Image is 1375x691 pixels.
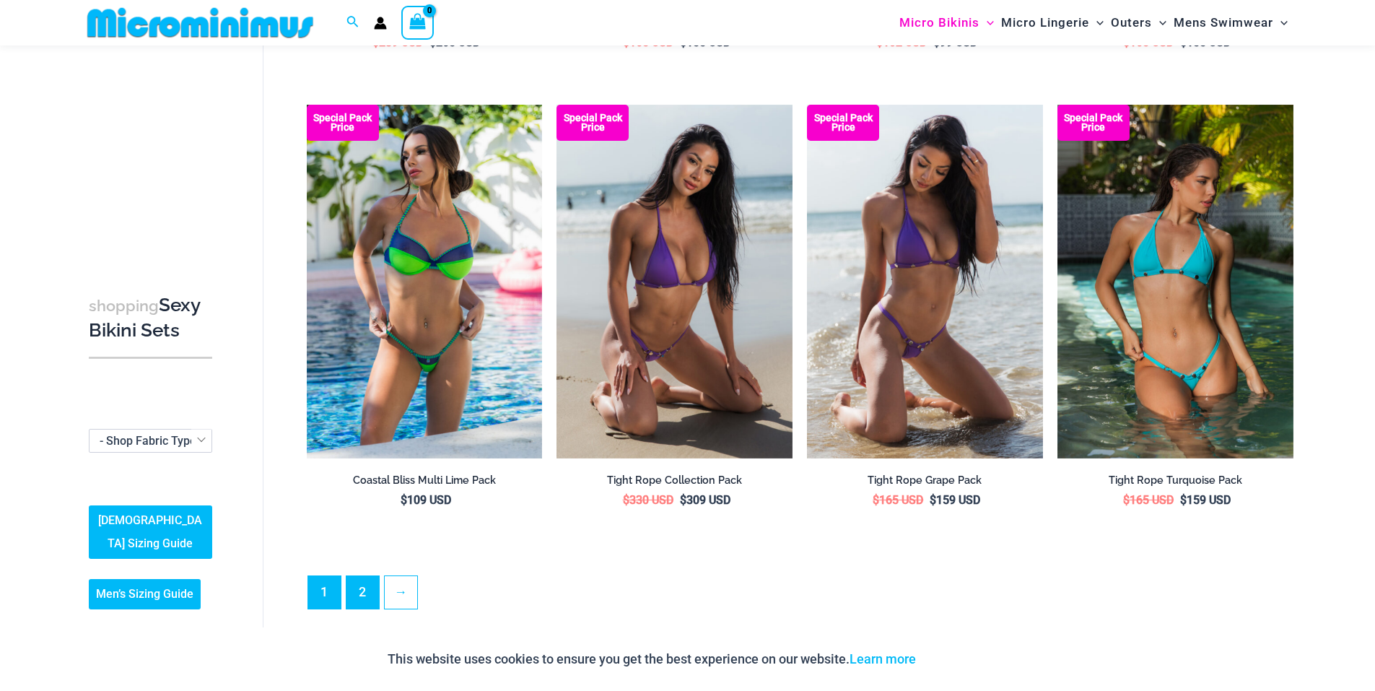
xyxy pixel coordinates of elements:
span: $ [873,493,879,507]
a: Tight Rope Grape Pack [807,474,1043,492]
a: Tight Rope Turquoise Pack [1057,474,1293,492]
span: Menu Toggle [979,4,994,41]
a: View Shopping Cart, empty [401,6,435,39]
bdi: 165 USD [873,493,923,507]
h2: Tight Rope Grape Pack [807,474,1043,487]
h2: Coastal Bliss Multi Lime Pack [307,474,543,487]
nav: Product Pagination [307,575,1293,617]
span: $ [1123,493,1130,507]
span: Menu Toggle [1089,4,1104,41]
span: $ [930,493,936,507]
button: Accept [927,642,988,677]
span: Micro Lingerie [1001,4,1089,41]
span: $ [401,493,407,507]
span: Menu Toggle [1273,4,1288,41]
a: Tight Rope Collection Pack [556,474,793,492]
span: Menu Toggle [1152,4,1166,41]
img: Coastal Bliss Multi Lime 3223 Underwire Top 4275 Micro 07 [307,105,543,459]
p: This website uses cookies to ensure you get the best experience on our website. [388,648,916,670]
bdi: 309 USD [680,493,730,507]
a: → [385,576,417,609]
a: [DEMOGRAPHIC_DATA] Sizing Guide [89,506,212,560]
span: $ [623,493,629,507]
bdi: 165 USD [1123,493,1174,507]
b: Special Pack Price [807,113,879,132]
span: shopping [89,297,159,315]
span: $ [680,493,686,507]
bdi: 159 USD [1180,493,1231,507]
h3: Sexy Bikini Sets [89,293,212,343]
a: Tight Rope Grape 319 Tri Top 4212 Micro Bottom 02 Tight Rope Grape 319 Tri Top 4212 Micro Bottom ... [807,105,1043,459]
bdi: 159 USD [930,493,980,507]
a: Tight Rope Turquoise 319 Tri Top 4228 Thong Bottom 02 Tight Rope Turquoise 319 Tri Top 4228 Thong... [1057,105,1293,459]
a: Micro LingerieMenu ToggleMenu Toggle [998,4,1107,41]
img: MM SHOP LOGO FLAT [82,6,319,39]
b: Special Pack Price [556,113,629,132]
span: - Shop Fabric Type [100,434,196,448]
b: Special Pack Price [1057,113,1130,132]
h2: Tight Rope Turquoise Pack [1057,474,1293,487]
span: Micro Bikinis [899,4,979,41]
span: Page 1 [308,576,341,609]
b: Special Pack Price [307,113,379,132]
a: Tight Rope Grape 319 Tri Top 4212 Micro Bottom 01 Tight Rope Turquoise 319 Tri Top 4228 Thong Bot... [556,105,793,459]
h2: Tight Rope Collection Pack [556,474,793,487]
span: Mens Swimwear [1174,4,1273,41]
a: Search icon link [346,14,359,32]
a: Micro BikinisMenu ToggleMenu Toggle [896,4,998,41]
a: Account icon link [374,17,387,30]
img: Tight Rope Grape 319 Tri Top 4212 Micro Bottom 02 [807,105,1043,459]
a: Mens SwimwearMenu ToggleMenu Toggle [1170,4,1291,41]
bdi: 109 USD [401,493,451,507]
a: Coastal Bliss Multi Lime 3223 Underwire Top 4275 Micro 07 Coastal Bliss Multi Lime 3223 Underwire... [307,105,543,459]
span: $ [1180,493,1187,507]
bdi: 330 USD [623,493,673,507]
img: Tight Rope Turquoise 319 Tri Top 4228 Thong Bottom 02 [1057,105,1293,459]
span: Outers [1111,4,1152,41]
nav: Site Navigation [894,2,1294,43]
a: Learn more [850,651,916,666]
img: Tight Rope Grape 319 Tri Top 4212 Micro Bottom 01 [556,105,793,459]
span: - Shop Fabric Type [89,429,212,453]
a: Men’s Sizing Guide [89,580,201,610]
a: OutersMenu ToggleMenu Toggle [1107,4,1170,41]
span: - Shop Fabric Type [90,430,211,452]
a: Coastal Bliss Multi Lime Pack [307,474,543,492]
a: Page 2 [346,576,379,609]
